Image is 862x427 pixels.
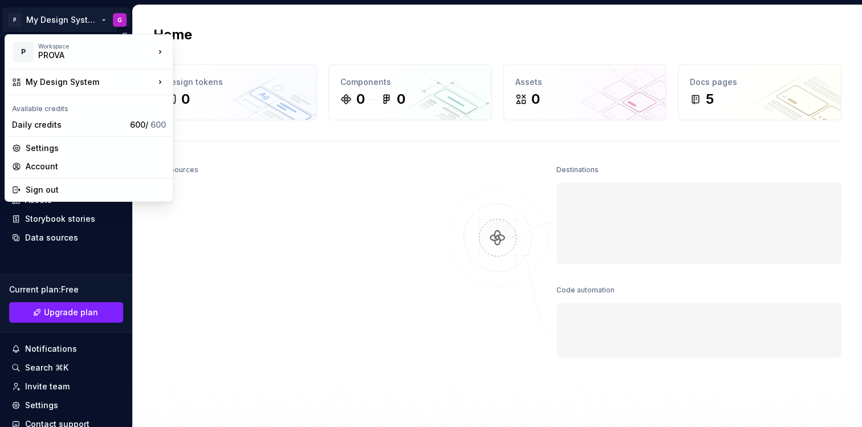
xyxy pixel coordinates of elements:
div: Workspace [38,43,154,50]
div: P [13,42,34,62]
div: Settings [26,143,166,154]
div: Available credits [7,97,170,116]
span: 600 [151,120,166,129]
div: PROVA [38,50,135,61]
div: Account [26,161,166,172]
span: 600 / [130,120,166,129]
div: My Design System [26,76,154,88]
div: Sign out [26,184,166,196]
div: Daily credits [12,119,125,131]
